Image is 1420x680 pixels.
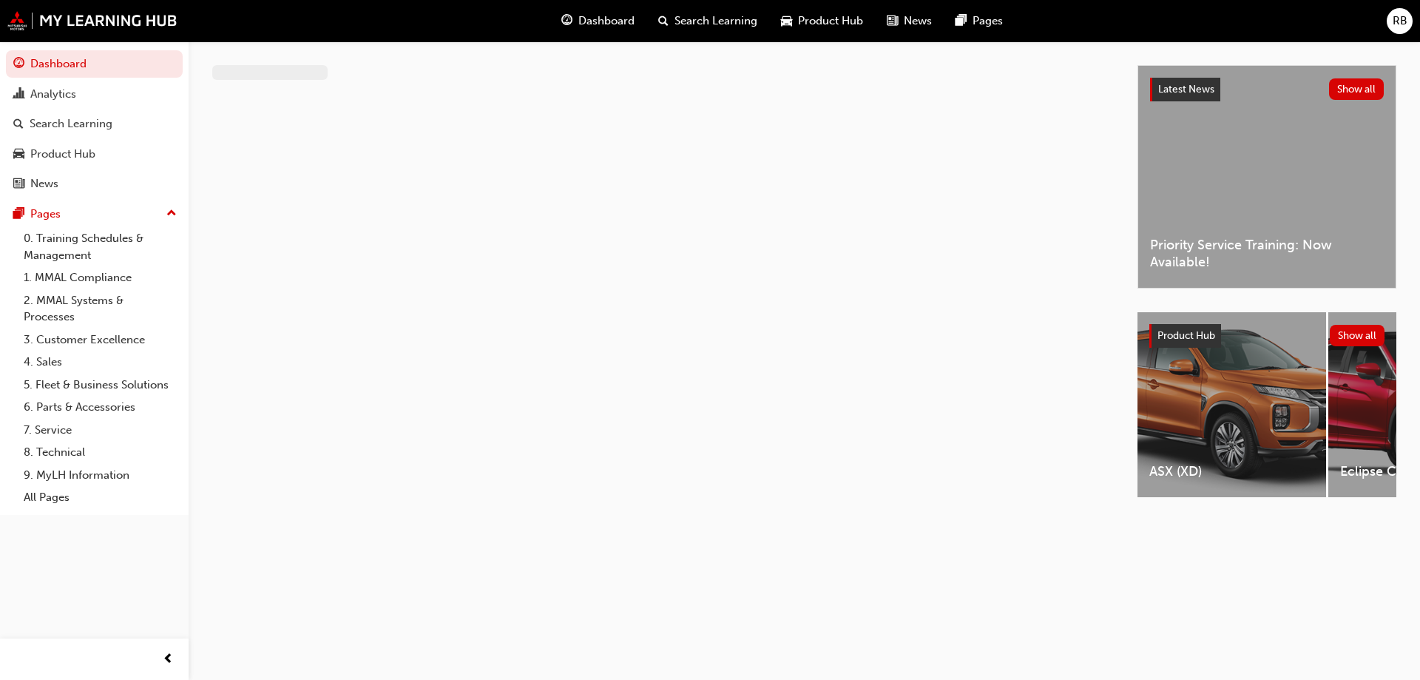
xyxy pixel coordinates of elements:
[658,12,669,30] span: search-icon
[18,266,183,289] a: 1. MMAL Compliance
[1137,65,1396,289] a: Latest NewsShow allPriority Service Training: Now Available!
[30,86,76,103] div: Analytics
[18,227,183,266] a: 0. Training Schedules & Management
[13,148,24,161] span: car-icon
[1158,83,1214,95] span: Latest News
[1157,329,1215,342] span: Product Hub
[13,178,24,191] span: news-icon
[7,11,177,30] img: mmal
[1393,13,1407,30] span: RB
[1329,78,1384,100] button: Show all
[163,650,174,669] span: prev-icon
[30,206,61,223] div: Pages
[956,12,967,30] span: pages-icon
[578,13,635,30] span: Dashboard
[13,208,24,221] span: pages-icon
[18,351,183,374] a: 4. Sales
[646,6,769,36] a: search-iconSearch Learning
[166,204,177,223] span: up-icon
[1330,325,1385,346] button: Show all
[6,201,183,228] button: Pages
[6,47,183,201] button: DashboardAnalyticsSearch LearningProduct HubNews
[674,13,757,30] span: Search Learning
[18,374,183,397] a: 5. Fleet & Business Solutions
[18,441,183,464] a: 8. Technical
[6,170,183,198] a: News
[6,141,183,168] a: Product Hub
[18,289,183,329] a: 2. MMAL Systems & Processes
[1150,78,1384,101] a: Latest NewsShow all
[18,464,183,487] a: 9. MyLH Information
[30,175,58,192] div: News
[18,396,183,419] a: 6. Parts & Accessories
[6,50,183,78] a: Dashboard
[1150,237,1384,270] span: Priority Service Training: Now Available!
[18,486,183,509] a: All Pages
[1387,8,1413,34] button: RB
[13,118,24,131] span: search-icon
[30,146,95,163] div: Product Hub
[1137,312,1326,497] a: ASX (XD)
[18,329,183,351] a: 3. Customer Excellence
[1149,324,1384,348] a: Product HubShow all
[30,115,112,132] div: Search Learning
[6,81,183,108] a: Analytics
[6,110,183,138] a: Search Learning
[13,88,24,101] span: chart-icon
[904,13,932,30] span: News
[18,419,183,442] a: 7. Service
[561,12,572,30] span: guage-icon
[798,13,863,30] span: Product Hub
[781,12,792,30] span: car-icon
[13,58,24,71] span: guage-icon
[1149,463,1314,480] span: ASX (XD)
[875,6,944,36] a: news-iconNews
[944,6,1015,36] a: pages-iconPages
[973,13,1003,30] span: Pages
[887,12,898,30] span: news-icon
[550,6,646,36] a: guage-iconDashboard
[769,6,875,36] a: car-iconProduct Hub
